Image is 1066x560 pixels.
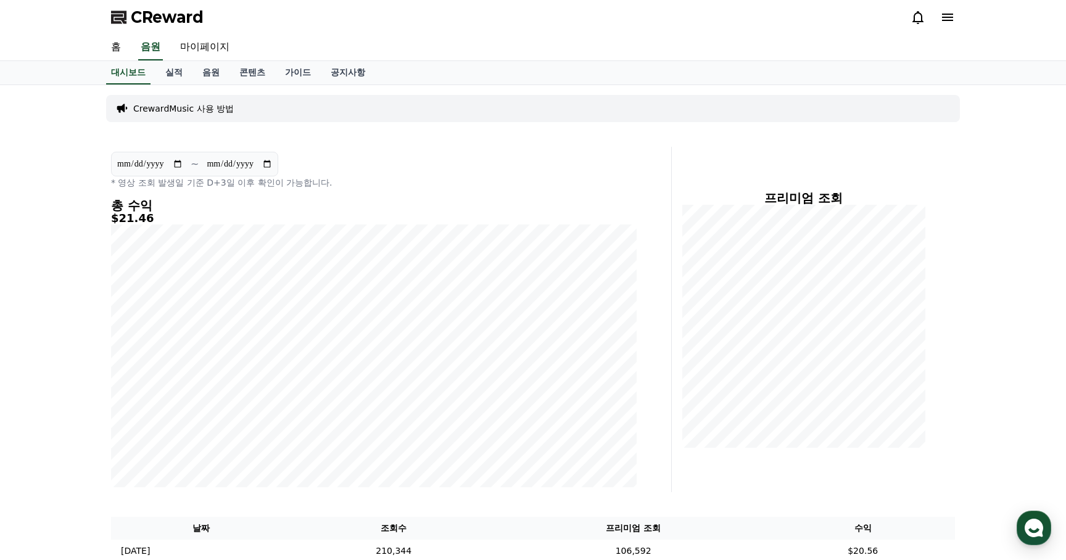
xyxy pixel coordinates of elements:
p: * 영상 조회 발생일 기준 D+3일 이후 확인이 가능합니다. [111,176,637,189]
a: 홈 [101,35,131,60]
a: CrewardMusic 사용 방법 [133,102,234,115]
a: 실적 [155,61,192,84]
p: ~ [191,157,199,171]
p: [DATE] [121,545,150,558]
h4: 프리미엄 조회 [682,191,925,205]
span: CReward [131,7,204,27]
th: 프리미엄 조회 [496,517,771,540]
h4: 총 수익 [111,199,637,212]
a: 공지사항 [321,61,375,84]
a: 콘텐츠 [229,61,275,84]
a: 음원 [138,35,163,60]
a: 음원 [192,61,229,84]
a: CReward [111,7,204,27]
a: 마이페이지 [170,35,239,60]
a: 대시보드 [106,61,151,84]
h5: $21.46 [111,212,637,224]
th: 조회수 [292,517,496,540]
a: 가이드 [275,61,321,84]
th: 날짜 [111,517,292,540]
th: 수익 [771,517,955,540]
